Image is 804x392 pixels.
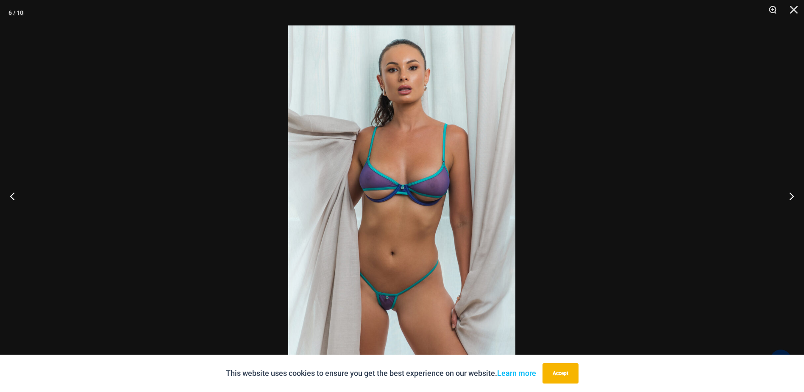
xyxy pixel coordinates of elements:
[288,25,515,367] img: Dangers Kiss Violet Seas 1060 Bra 611 Micro 01
[542,363,579,384] button: Accept
[772,175,804,217] button: Next
[497,369,536,378] a: Learn more
[8,6,23,19] div: 6 / 10
[226,367,536,380] p: This website uses cookies to ensure you get the best experience on our website.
